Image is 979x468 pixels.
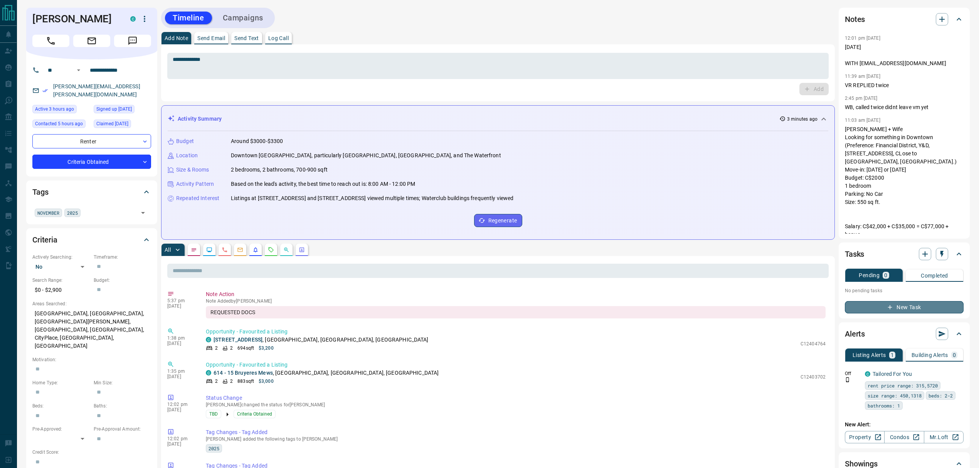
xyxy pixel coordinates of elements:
p: Baths: [94,402,151,409]
a: Tailored For You [873,371,912,377]
p: Pre-Approval Amount: [94,426,151,433]
p: Opportunity - Favourited a Listing [206,361,826,369]
p: [DATE] WITH [EMAIL_ADDRESS][DOMAIN_NAME] [845,43,964,67]
button: Timeline [165,12,212,24]
p: [GEOGRAPHIC_DATA], [GEOGRAPHIC_DATA], [GEOGRAPHIC_DATA][PERSON_NAME], [GEOGRAPHIC_DATA], [GEOGRAP... [32,307,151,352]
textarea: To enrich screen reader interactions, please activate Accessibility in Grammarly extension settings [173,56,823,76]
span: beds: 2-2 [929,392,953,399]
p: Off [845,370,860,377]
p: Repeated Interest [176,194,219,202]
svg: Listing Alerts [252,247,259,253]
p: Listing Alerts [853,352,886,358]
p: [PERSON_NAME] added the following tags to [PERSON_NAME] [206,436,826,442]
a: [PERSON_NAME][EMAIL_ADDRESS][PERSON_NAME][DOMAIN_NAME] [53,83,140,98]
svg: Email Verified [42,88,48,93]
svg: Calls [222,247,228,253]
p: Status Change [206,394,826,402]
p: 0 [953,352,956,358]
span: Contacted 5 hours ago [35,120,83,128]
span: TBD [209,410,218,418]
p: $3,000 [259,378,274,385]
div: Activity Summary3 minutes ago [168,112,828,126]
p: 2 [230,345,233,352]
div: condos.ca [130,16,136,22]
span: NOVEMBER [37,209,59,217]
p: 883 sqft [237,378,254,385]
p: Home Type: [32,379,90,386]
p: 12:01 pm [DATE] [845,35,880,41]
svg: Notes [191,247,197,253]
p: Listings at [STREET_ADDRESS] and [STREET_ADDRESS] viewed multiple times; Waterclub buildings freq... [231,194,513,202]
div: Renter [32,134,151,148]
span: Active 3 hours ago [35,105,74,113]
span: Signed up [DATE] [96,105,132,113]
button: Open [74,66,83,75]
p: 5:37 pm [167,298,194,303]
p: Add Note [165,35,188,41]
p: 2 [215,345,218,352]
p: Downtown [GEOGRAPHIC_DATA], particularly [GEOGRAPHIC_DATA], [GEOGRAPHIC_DATA], and The Waterfront [231,152,501,160]
a: [STREET_ADDRESS] [214,337,262,343]
p: Pre-Approved: [32,426,90,433]
span: Claimed [DATE] [96,120,128,128]
a: Condos [884,431,924,443]
div: Criteria Obtained [32,155,151,169]
p: 1:38 pm [167,335,194,341]
p: 11:39 am [DATE] [845,74,880,79]
p: New Alert: [845,421,964,429]
button: Campaigns [215,12,271,24]
svg: Lead Browsing Activity [206,247,212,253]
span: Call [32,35,69,47]
span: size range: 450,1318 [868,392,922,399]
span: 2025 [209,444,219,452]
p: Pending [859,273,880,278]
p: Around $3000-$3300 [231,137,283,145]
p: 3 minutes ago [787,116,818,123]
p: Note Action [206,290,826,298]
div: Fri Jul 30 2021 [94,105,151,116]
p: $3,200 [259,345,274,352]
div: Notes [845,10,964,29]
div: Tue Sep 16 2025 [32,105,90,116]
button: New Task [845,301,964,313]
div: Thu May 09 2024 [94,120,151,130]
span: 2025 [67,209,78,217]
svg: Agent Actions [299,247,305,253]
svg: Push Notification Only [845,377,850,382]
p: Min Size: [94,379,151,386]
p: C12403702 [801,374,826,380]
p: , [GEOGRAPHIC_DATA], [GEOGRAPHIC_DATA], [GEOGRAPHIC_DATA] [214,369,439,377]
span: Email [73,35,110,47]
p: 11:03 am [DATE] [845,118,880,123]
p: Areas Searched: [32,300,151,307]
div: No [32,261,90,273]
p: 2 [215,378,218,385]
span: bathrooms: 1 [868,402,900,409]
div: condos.ca [206,337,211,342]
h2: Alerts [845,328,865,340]
p: $0 - $2,900 [32,284,90,296]
a: 614 - 15 Bruyeres Mews [214,370,273,376]
p: Budget [176,137,194,145]
p: Based on the lead's activity, the best time to reach out is: 8:00 AM - 12:00 PM [231,180,415,188]
div: REQUESTED DOCS [206,306,826,318]
p: WB, called twice didnt leave vm yet [845,103,964,111]
p: No pending tasks [845,285,964,296]
button: Regenerate [474,214,522,227]
p: Send Text [234,35,259,41]
a: Property [845,431,885,443]
svg: Opportunities [283,247,289,253]
p: Search Range: [32,277,90,284]
h1: [PERSON_NAME] [32,13,119,25]
p: Budget: [94,277,151,284]
p: [PERSON_NAME] changed the status for [PERSON_NAME] [206,402,826,407]
p: Note Added by [PERSON_NAME] [206,298,826,304]
p: 0 [884,273,887,278]
p: Activity Pattern [176,180,214,188]
div: condos.ca [865,371,870,377]
h2: Tags [32,186,48,198]
svg: Emails [237,247,243,253]
button: Open [138,207,148,218]
p: [PERSON_NAME] + Wife Looking for something in Downtown (Preference: Financial District, Y&D, [STR... [845,125,964,239]
p: , [GEOGRAPHIC_DATA], [GEOGRAPHIC_DATA], [GEOGRAPHIC_DATA] [214,336,429,344]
